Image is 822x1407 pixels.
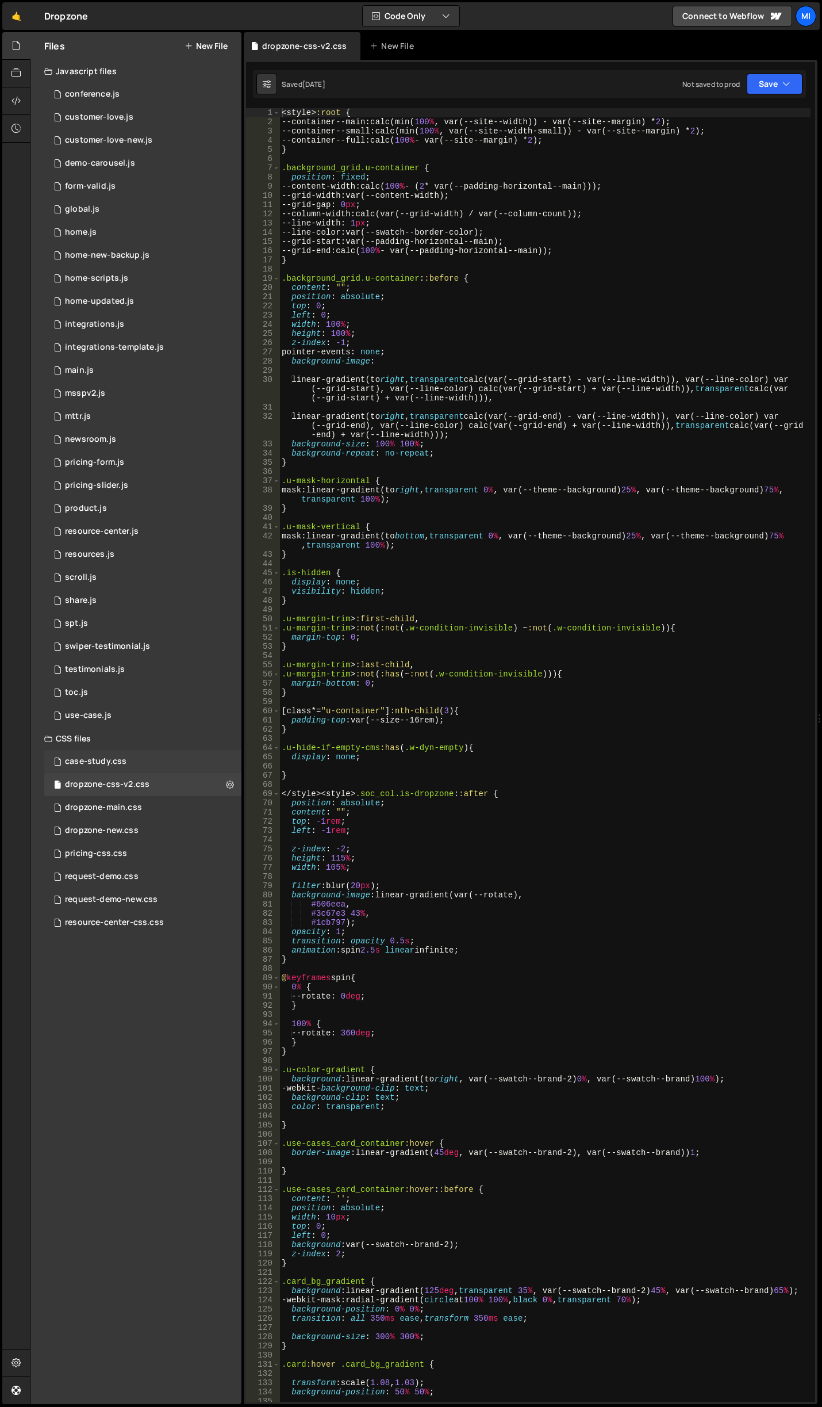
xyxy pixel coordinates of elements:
[246,1065,280,1075] div: 99
[246,992,280,1001] div: 91
[246,1203,280,1213] div: 114
[246,1019,280,1029] div: 94
[246,1351,280,1360] div: 130
[44,9,88,23] div: Dropzone
[65,388,105,399] div: msspv2.js
[65,572,97,583] div: scroll.js
[65,89,120,100] div: conference.js
[65,848,127,859] div: pricing-css.css
[44,405,241,428] div: 9831/42130.js
[246,1130,280,1139] div: 106
[246,670,280,679] div: 56
[246,292,280,301] div: 21
[246,1295,280,1305] div: 124
[246,320,280,329] div: 24
[262,40,347,52] div: dropzone-css-v2.css
[65,365,94,376] div: main.js
[246,191,280,200] div: 10
[65,779,149,790] div: dropzone-css-v2.css
[246,697,280,706] div: 59
[246,274,280,283] div: 19
[65,434,116,445] div: newsroom.js
[246,881,280,890] div: 79
[246,1286,280,1295] div: 123
[747,74,802,94] button: Save
[65,181,116,192] div: form-valid.js
[246,1222,280,1231] div: 116
[30,727,241,750] div: CSS files
[44,382,241,405] div: 9831/33624.js
[246,1111,280,1121] div: 104
[246,163,280,173] div: 7
[246,1167,280,1176] div: 110
[246,458,280,467] div: 35
[246,219,280,228] div: 13
[246,1102,280,1111] div: 103
[246,872,280,881] div: 78
[246,1029,280,1038] div: 95
[65,319,124,330] div: integrations.js
[246,476,280,485] div: 37
[44,83,241,106] div: 9831/30620.js
[246,973,280,982] div: 89
[65,227,97,238] div: home.js
[44,336,241,359] div: 9831/35453.js
[246,679,280,688] div: 57
[44,911,241,934] div: 9831/44695.css
[246,338,280,347] div: 26
[246,559,280,568] div: 44
[246,301,280,311] div: 22
[44,106,241,129] div: 9831/40925.js
[65,871,139,882] div: request-demo.css
[246,605,280,614] div: 49
[246,237,280,246] div: 15
[185,41,228,51] button: New File
[246,182,280,191] div: 9
[65,503,107,514] div: product.js
[246,771,280,780] div: 67
[246,467,280,476] div: 36
[65,641,150,652] div: swiper-testimonial.js
[246,117,280,127] div: 2
[65,457,124,468] div: pricing-form.js
[65,618,88,629] div: spt.js
[246,108,280,117] div: 1
[246,835,280,844] div: 74
[246,642,280,651] div: 53
[246,762,280,771] div: 66
[65,204,99,215] div: global.js
[246,209,280,219] div: 12
[246,1139,280,1148] div: 107
[246,485,280,504] div: 38
[246,366,280,375] div: 29
[246,826,280,835] div: 73
[65,250,149,261] div: home-new-backup.js
[246,909,280,918] div: 82
[282,79,325,89] div: Saved
[246,1277,280,1286] div: 122
[246,154,280,163] div: 6
[246,982,280,992] div: 90
[65,549,114,560] div: resources.js
[246,706,280,716] div: 60
[65,273,128,284] div: home-scripts.js
[246,200,280,209] div: 11
[246,504,280,513] div: 39
[65,411,91,422] div: mttr.js
[796,6,816,26] a: Mi
[44,796,241,819] div: 9831/21745.css
[246,1121,280,1130] div: 105
[65,158,135,169] div: demo-carousel.js
[44,658,241,681] div: 9831/38635.js
[44,589,241,612] div: 9831/29029.js
[44,40,65,52] h2: Files
[44,773,241,796] div: 9831/35209.css
[246,173,280,182] div: 8
[246,918,280,927] div: 83
[370,40,418,52] div: New File
[302,79,325,89] div: [DATE]
[246,863,280,872] div: 77
[65,917,164,928] div: resource-center-css.css
[246,1010,280,1019] div: 93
